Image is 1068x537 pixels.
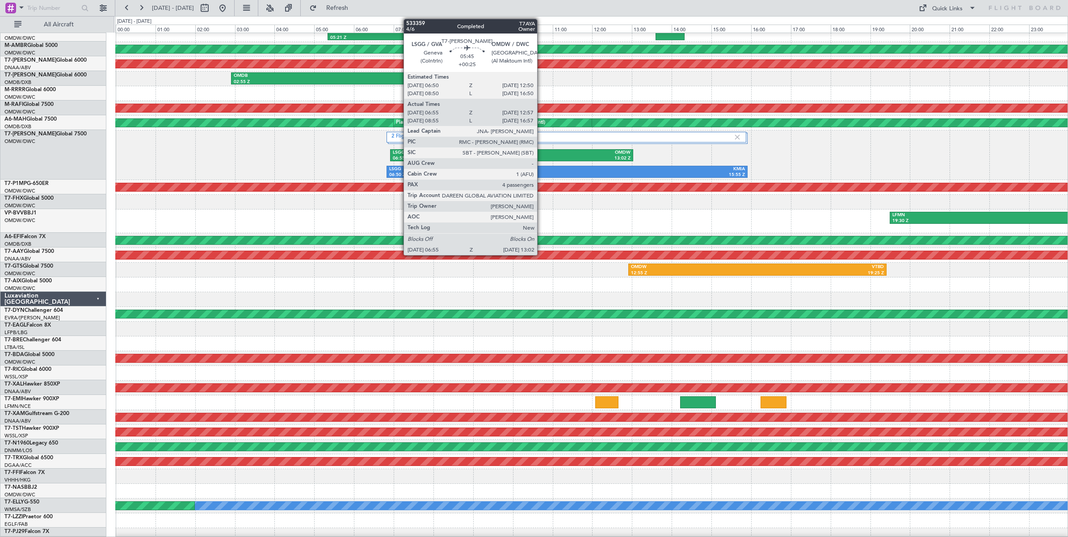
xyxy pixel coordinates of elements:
div: [DATE] - [DATE] [117,18,151,25]
div: 03:00 [235,25,275,33]
a: T7-N1960Legacy 650 [4,441,58,446]
a: M-RRRRGlobal 6000 [4,87,56,92]
span: T7-BRE [4,337,23,343]
a: OMDW/DWC [4,217,35,224]
span: T7-RIC [4,367,21,372]
a: T7-EMIHawker 900XP [4,396,59,402]
input: Trip Number [27,1,79,15]
a: T7-LZZIPraetor 600 [4,514,53,520]
span: M-RAFI [4,102,23,107]
a: OMDB/DXB [4,123,31,130]
a: T7-GTSGlobal 7500 [4,264,53,269]
span: T7-EAGL [4,323,26,328]
span: T7-BDA [4,352,24,357]
a: OMDW/DWC [4,491,35,498]
div: LFMN [892,212,1022,218]
span: M-AMBR [4,43,27,48]
div: 09:00 [473,25,513,33]
div: 15:55 Z [567,172,745,178]
a: OMDW/DWC [4,94,35,101]
div: 20:00 [910,25,950,33]
a: T7-[PERSON_NAME]Global 6000 [4,58,87,63]
div: 01:00 [156,25,195,33]
span: All Aircraft [23,21,94,28]
button: Quick Links [914,1,980,15]
div: OMDW [631,264,757,270]
span: [DATE] - [DATE] [152,4,194,12]
a: T7-BREChallenger 604 [4,337,61,343]
a: T7-BDAGlobal 5000 [4,352,55,357]
div: Quick Links [932,4,963,13]
span: A6-MAH [4,117,26,122]
a: LFPB/LBG [4,329,28,336]
div: 08:00 [433,25,473,33]
span: T7-[PERSON_NAME] [4,72,56,78]
div: 06:55 Z [393,155,512,162]
a: T7-NASBBJ2 [4,485,37,490]
div: 12:00 [592,25,632,33]
div: 02:55 Z [234,79,373,85]
a: T7-TSTHawker 900XP [4,426,59,431]
a: EVRA/[PERSON_NAME] [4,315,60,321]
div: 17:00 [791,25,831,33]
div: 13:00 [632,25,672,33]
span: T7-XAL [4,382,23,387]
a: VP-BVVBBJ1 [4,210,37,216]
a: OMDW/DWC [4,35,35,42]
a: LFMN/NCE [4,403,31,410]
a: OMDB/DXB [4,241,31,248]
div: LFPB [373,73,512,79]
div: 22:00 [989,25,1029,33]
a: T7-RICGlobal 6000 [4,367,51,372]
div: 21:00 [950,25,989,33]
div: 04:00 [274,25,314,33]
span: T7-ELLY [4,499,24,505]
div: 00:00 [116,25,156,33]
span: T7-P1MP [4,181,27,186]
a: T7-XAMGulfstream G-200 [4,411,69,416]
span: T7-[PERSON_NAME] [4,131,56,137]
a: DNAA/ABV [4,418,31,424]
a: T7-[PERSON_NAME]Global 7500 [4,131,87,137]
a: M-AMBRGlobal 5000 [4,43,58,48]
span: T7-AIX [4,278,21,284]
a: DNAA/ABV [4,64,31,71]
a: OMDW/DWC [4,109,35,115]
a: T7-ELLYG-550 [4,499,39,505]
a: OMDW/DWC [4,50,35,56]
div: LSGG [389,166,567,172]
a: OMDW/DWC [4,359,35,365]
span: VP-BVV [4,210,24,216]
div: 02:00 [195,25,235,33]
span: T7-AAY [4,249,24,254]
span: T7-LZZI [4,514,23,520]
a: WMSA/SZB [4,506,31,513]
a: OMDB/DXB [4,79,31,86]
span: T7-DYN [4,308,25,313]
span: T7-NAS [4,485,24,490]
a: T7-AAYGlobal 7500 [4,249,54,254]
a: OMDW/DWC [4,188,35,194]
div: 11:00 [553,25,593,33]
div: VTBD [757,264,884,270]
button: All Aircraft [10,17,97,32]
span: T7-FHX [4,196,23,201]
a: OMDW/DWC [4,138,35,145]
a: DGAA/ACC [4,462,32,469]
a: WSSL/XSP [4,432,28,439]
div: Planned Maint [GEOGRAPHIC_DATA] ([GEOGRAPHIC_DATA] Intl) [396,116,545,130]
img: gray-close.svg [733,133,741,141]
span: Refresh [319,5,356,11]
a: M-RAFIGlobal 7500 [4,102,54,107]
span: T7-XAM [4,411,25,416]
a: T7-P1MPG-650ER [4,181,49,186]
a: T7-XALHawker 850XP [4,382,60,387]
div: 16:00 [751,25,791,33]
div: 09:13 Z [405,35,479,41]
a: A6-EFIFalcon 7X [4,234,46,239]
span: T7-GTS [4,264,23,269]
a: LTBA/ISL [4,344,25,351]
a: A6-MAHGlobal 7500 [4,117,57,122]
span: T7-PJ29 [4,529,25,534]
div: 18:00 [831,25,870,33]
